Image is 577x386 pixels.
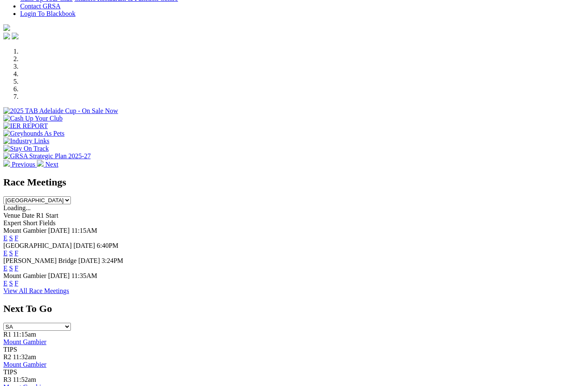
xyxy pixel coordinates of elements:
[71,227,97,234] span: 11:15AM
[3,115,62,122] img: Cash Up Your Club
[13,353,36,360] span: 11:32am
[15,265,18,272] a: F
[3,177,574,188] h2: Race Meetings
[12,161,35,168] span: Previous
[9,280,13,287] a: S
[3,160,10,167] img: chevron-left-pager-white.svg
[22,212,34,219] span: Date
[9,234,13,242] a: S
[3,107,118,115] img: 2025 TAB Adelaide Cup - On Sale Now
[3,287,69,294] a: View All Race Meetings
[3,272,47,279] span: Mount Gambier
[3,280,8,287] a: E
[9,250,13,257] a: S
[3,234,8,242] a: E
[3,368,17,376] span: TIPS
[3,346,17,353] span: TIPS
[3,257,77,264] span: [PERSON_NAME] Bridge
[3,250,8,257] a: E
[20,10,75,17] a: Login To Blackbook
[15,234,18,242] a: F
[15,250,18,257] a: F
[3,376,11,383] span: R3
[23,219,38,226] span: Short
[3,137,49,145] img: Industry Links
[3,265,8,272] a: E
[78,257,100,264] span: [DATE]
[3,145,49,152] img: Stay On Track
[3,338,47,345] a: Mount Gambier
[37,160,44,167] img: chevron-right-pager-white.svg
[3,242,72,249] span: [GEOGRAPHIC_DATA]
[3,353,11,360] span: R2
[48,272,70,279] span: [DATE]
[3,152,91,160] img: GRSA Strategic Plan 2025-27
[9,265,13,272] a: S
[45,161,58,168] span: Next
[37,161,58,168] a: Next
[3,227,47,234] span: Mount Gambier
[13,376,36,383] span: 11:52am
[3,33,10,39] img: facebook.svg
[3,212,20,219] span: Venue
[71,272,97,279] span: 11:35AM
[3,122,48,130] img: IER REPORT
[12,33,18,39] img: twitter.svg
[73,242,95,249] span: [DATE]
[3,219,21,226] span: Expert
[36,212,58,219] span: R1 Start
[3,361,47,368] a: Mount Gambier
[3,161,37,168] a: Previous
[3,24,10,31] img: logo-grsa-white.png
[3,331,11,338] span: R1
[15,280,18,287] a: F
[13,331,36,338] span: 11:15am
[20,3,60,10] a: Contact GRSA
[3,303,574,314] h2: Next To Go
[97,242,119,249] span: 6:40PM
[3,130,65,137] img: Greyhounds As Pets
[39,219,55,226] span: Fields
[48,227,70,234] span: [DATE]
[101,257,123,264] span: 3:24PM
[3,204,31,211] span: Loading...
